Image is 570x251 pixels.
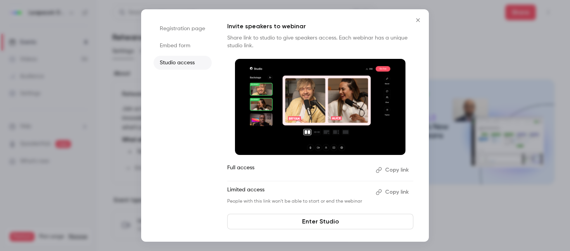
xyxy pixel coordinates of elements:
p: Share link to studio to give speakers access. Each webinar has a unique studio link. [227,34,413,50]
li: Registration page [154,22,212,36]
a: Enter Studio [227,214,413,229]
button: Copy link [373,186,413,198]
p: Full access [227,164,370,176]
li: Studio access [154,56,212,70]
p: People with this link won't be able to start or end the webinar [227,198,370,205]
img: Invite speakers to webinar [235,59,406,155]
button: Copy link [373,164,413,176]
p: Limited access [227,186,370,198]
p: Invite speakers to webinar [227,22,413,31]
button: Close [410,12,426,28]
li: Embed form [154,39,212,53]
